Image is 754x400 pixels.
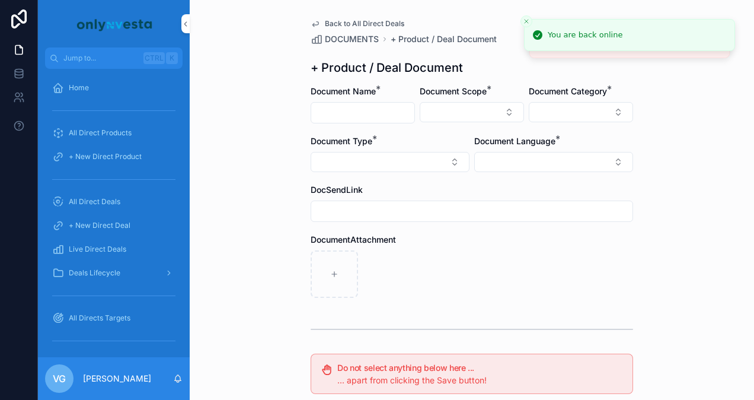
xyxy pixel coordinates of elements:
span: DOCUMENTS [325,33,379,45]
span: ... apart from clicking the Save button! [337,375,487,385]
div: scrollable content [38,69,190,357]
h5: Do not select anything below here ... [337,364,623,372]
button: Select Button [529,102,633,122]
span: Back to All Direct Deals [325,19,404,28]
button: Jump to...CtrlK [45,47,183,69]
a: Live Direct Deals [45,239,183,260]
span: K [167,53,177,63]
a: Deals Lifecycle [45,262,183,284]
span: VG [53,372,66,386]
img: App logo [75,14,153,33]
a: + New Direct Product [45,146,183,167]
span: Document Language [474,136,555,146]
div: You are back online [548,29,622,41]
span: Jump to... [63,53,139,63]
button: Close toast [520,15,532,27]
span: Document Scope [420,86,487,96]
span: Document Category [529,86,607,96]
a: + Product / Deal Document [391,33,497,45]
button: Select Button [311,152,469,172]
span: Document Name [311,86,376,96]
span: All Directs Targets [69,313,130,323]
span: + New Direct Deal [69,221,130,230]
div: ... apart from clicking the Save button! [337,374,623,386]
a: + New Direct Deal [45,215,183,236]
a: All Direct Deals [45,191,183,212]
span: All Direct Deals [69,197,120,207]
span: Live Direct Deals [69,245,126,254]
a: DOCUMENTS [311,33,379,45]
span: Ctrl [143,52,165,64]
span: Document Type [311,136,372,146]
span: DocSendLink [311,185,363,195]
span: Home [69,83,89,93]
span: + New Direct Product [69,152,142,161]
a: All Direct Products [45,122,183,144]
a: Home [45,77,183,99]
h1: + Product / Deal Document [311,59,463,76]
span: Deals Lifecycle [69,268,120,278]
button: Select Button [420,102,524,122]
p: [PERSON_NAME] [83,373,151,385]
a: All Directs Targets [45,307,183,329]
button: Select Button [474,152,633,172]
span: All Direct Products [69,128,132,138]
a: Back to All Direct Deals [311,19,404,28]
span: DocumentAttachment [311,234,396,245]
